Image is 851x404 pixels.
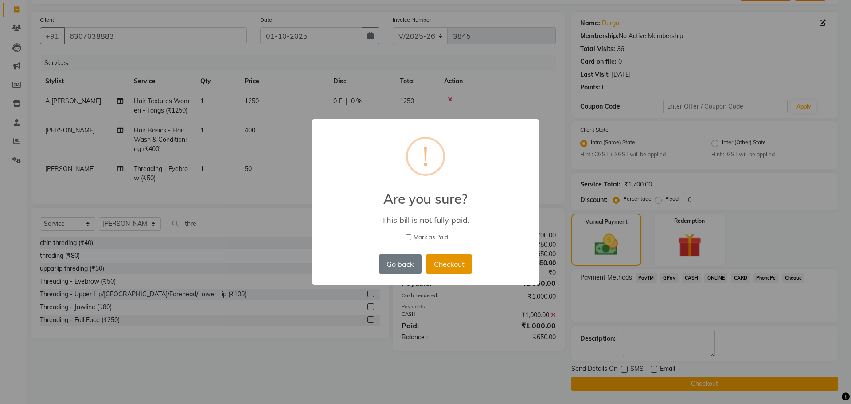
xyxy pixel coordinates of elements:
button: Go back [379,254,422,274]
div: ! [422,139,429,174]
input: Mark as Paid [406,234,411,240]
button: Checkout [426,254,472,274]
span: Mark as Paid [414,233,448,242]
div: This bill is not fully paid. [325,215,526,225]
h2: Are you sure? [312,180,539,207]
